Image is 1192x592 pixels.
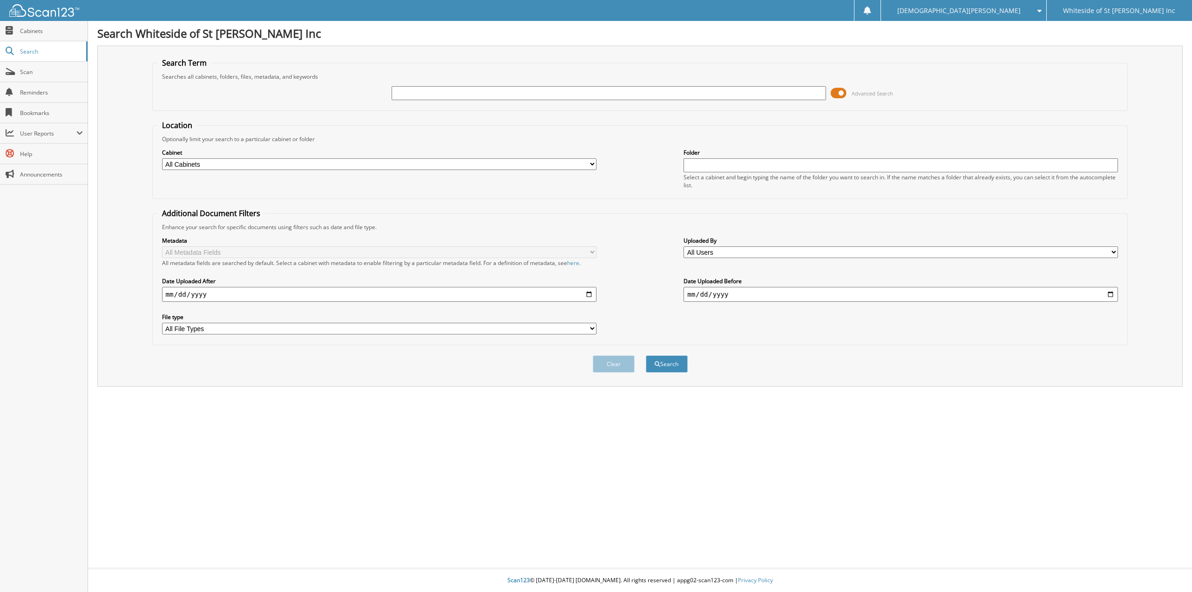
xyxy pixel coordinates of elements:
button: Clear [593,355,635,373]
span: Scan [20,68,83,76]
span: Announcements [20,170,83,178]
div: Searches all cabinets, folders, files, metadata, and keywords [157,73,1123,81]
span: Help [20,150,83,158]
iframe: Chat Widget [1145,547,1192,592]
img: scan123-logo-white.svg [9,4,79,17]
span: Search [20,48,81,55]
input: start [162,287,596,302]
legend: Search Term [157,58,211,68]
div: © [DATE]-[DATE] [DOMAIN_NAME]. All rights reserved | appg02-scan123-com | [88,569,1192,592]
div: All metadata fields are searched by default. Select a cabinet with metadata to enable filtering b... [162,259,596,267]
span: Bookmarks [20,109,83,117]
span: Cabinets [20,27,83,35]
span: Advanced Search [852,90,893,97]
div: Optionally limit your search to a particular cabinet or folder [157,135,1123,143]
legend: Location [157,120,197,130]
span: [DEMOGRAPHIC_DATA][PERSON_NAME] [897,8,1021,14]
a: here [567,259,579,267]
a: Privacy Policy [738,576,773,584]
span: Scan123 [508,576,530,584]
div: Select a cabinet and begin typing the name of the folder you want to search in. If the name match... [684,173,1118,189]
span: Reminders [20,88,83,96]
span: User Reports [20,129,76,137]
span: Whiteside of St [PERSON_NAME] Inc [1063,8,1175,14]
h1: Search Whiteside of St [PERSON_NAME] Inc [97,26,1183,41]
label: Folder [684,149,1118,157]
button: Search [646,355,688,373]
label: Cabinet [162,149,596,157]
legend: Additional Document Filters [157,208,265,218]
label: File type [162,313,596,321]
label: Date Uploaded After [162,277,596,285]
div: Enhance your search for specific documents using filters such as date and file type. [157,223,1123,231]
label: Uploaded By [684,237,1118,245]
label: Metadata [162,237,596,245]
label: Date Uploaded Before [684,277,1118,285]
input: end [684,287,1118,302]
